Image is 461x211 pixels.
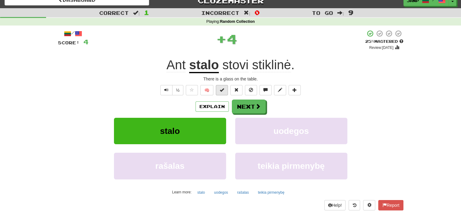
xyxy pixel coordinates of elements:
button: Play sentence audio (ctl+space) [160,85,172,95]
span: 0 [255,9,260,16]
span: stovi [222,58,249,72]
span: teikia pirmenybę [258,161,325,171]
div: Mastered [365,39,403,44]
u: stalo [189,58,219,73]
span: stiklinė [252,58,291,72]
span: + [216,30,227,48]
div: / [58,30,89,37]
div: There is a glass on the table. [58,76,403,82]
strong: Random Collection [220,19,255,24]
span: rašalas [155,161,185,171]
span: : [337,10,344,15]
button: Discuss sentence (alt+u) [259,85,272,95]
button: Favorite sentence (alt+f) [186,85,198,95]
button: ½ [172,85,184,95]
span: . [219,58,295,72]
span: 9 [348,9,353,16]
span: 4 [83,38,89,46]
button: uodegos [235,118,347,144]
span: : [244,10,250,15]
span: 4 [227,31,237,46]
small: Review: [DATE] [369,46,393,50]
button: Explain [195,101,229,112]
span: Incorrect [201,10,239,16]
button: Report [378,200,403,210]
button: Set this sentence to 100% Mastered (alt+m) [216,85,228,95]
button: teikia pirmenybę [255,188,288,197]
button: uodegos [211,188,231,197]
span: : [133,10,140,15]
button: Ignore sentence (alt+i) [245,85,257,95]
div: Text-to-speech controls [159,85,184,95]
button: Edit sentence (alt+d) [274,85,286,95]
button: stalo [114,118,226,144]
button: Reset to 0% Mastered (alt+r) [230,85,242,95]
button: rašalas [114,153,226,179]
button: 🧠 [200,85,213,95]
button: Help! [324,200,346,210]
button: teikia pirmenybę [235,153,347,179]
button: rašalas [234,188,252,197]
span: To go [312,10,333,16]
button: stalo [194,188,208,197]
button: Add to collection (alt+a) [289,85,301,95]
span: stalo [160,126,180,136]
span: Ant [166,58,185,72]
button: Next [232,100,266,114]
span: 25 % [365,39,374,44]
span: Score: [58,40,80,45]
small: Learn more: [172,190,192,194]
span: Correct [99,10,129,16]
span: uodegos [273,126,309,136]
span: 1 [144,9,149,16]
button: Round history (alt+y) [349,200,360,210]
